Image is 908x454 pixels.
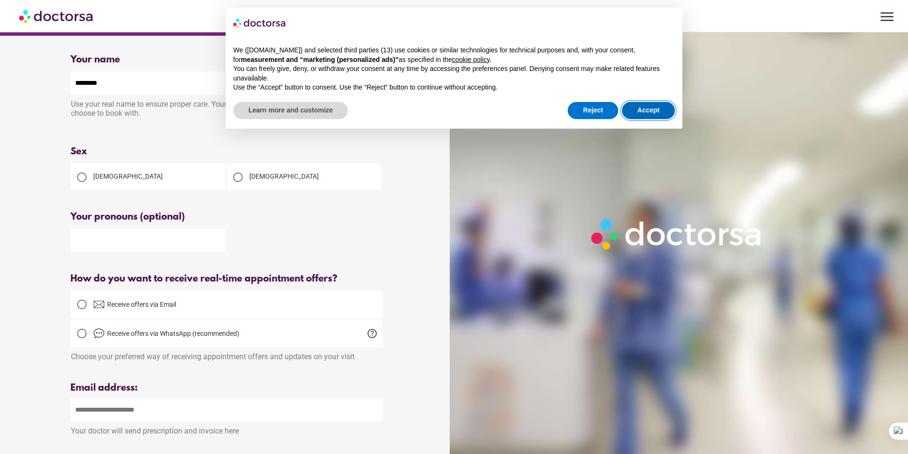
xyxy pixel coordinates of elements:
[568,102,618,119] button: Reject
[70,146,383,157] div: Sex
[233,83,675,92] p: Use the “Accept” button to consent. Use the “Reject” button to continue without accepting.
[70,273,383,284] div: How do you want to receive real-time appointment offers?
[233,102,348,119] button: Learn more and customize
[249,172,319,180] span: [DEMOGRAPHIC_DATA]
[622,102,675,119] button: Accept
[70,212,383,222] div: Your pronouns (optional)
[70,347,383,361] div: Choose your preferred way of receiving appointment offers and updates on your visit
[70,422,383,435] div: Your doctor will send prescription and invoice here
[241,56,398,63] strong: measurement and “marketing (personalized ads)”
[233,64,675,83] p: You can freely give, deny, or withdraw your consent at any time by accessing the preferences pane...
[70,95,383,125] div: Use your real name to ensure proper care. Your details are shared only with the doctor you choose...
[93,328,105,339] img: chat
[452,56,490,63] a: cookie policy
[586,214,768,254] img: Logo-Doctorsa-trans-White-partial-flat.png
[70,54,383,65] div: Your name
[233,15,286,30] img: logo
[70,383,383,393] div: Email address:
[233,46,675,64] p: We ([DOMAIN_NAME]) and selected third parties (13) use cookies or similar technologies for techni...
[366,328,378,339] span: help
[19,5,94,27] img: Doctorsa.com
[107,301,176,308] span: Receive offers via Email
[93,172,163,180] span: [DEMOGRAPHIC_DATA]
[93,299,105,310] img: email
[878,8,896,26] span: menu
[107,330,239,337] span: Receive offers via WhatsApp (recommended)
